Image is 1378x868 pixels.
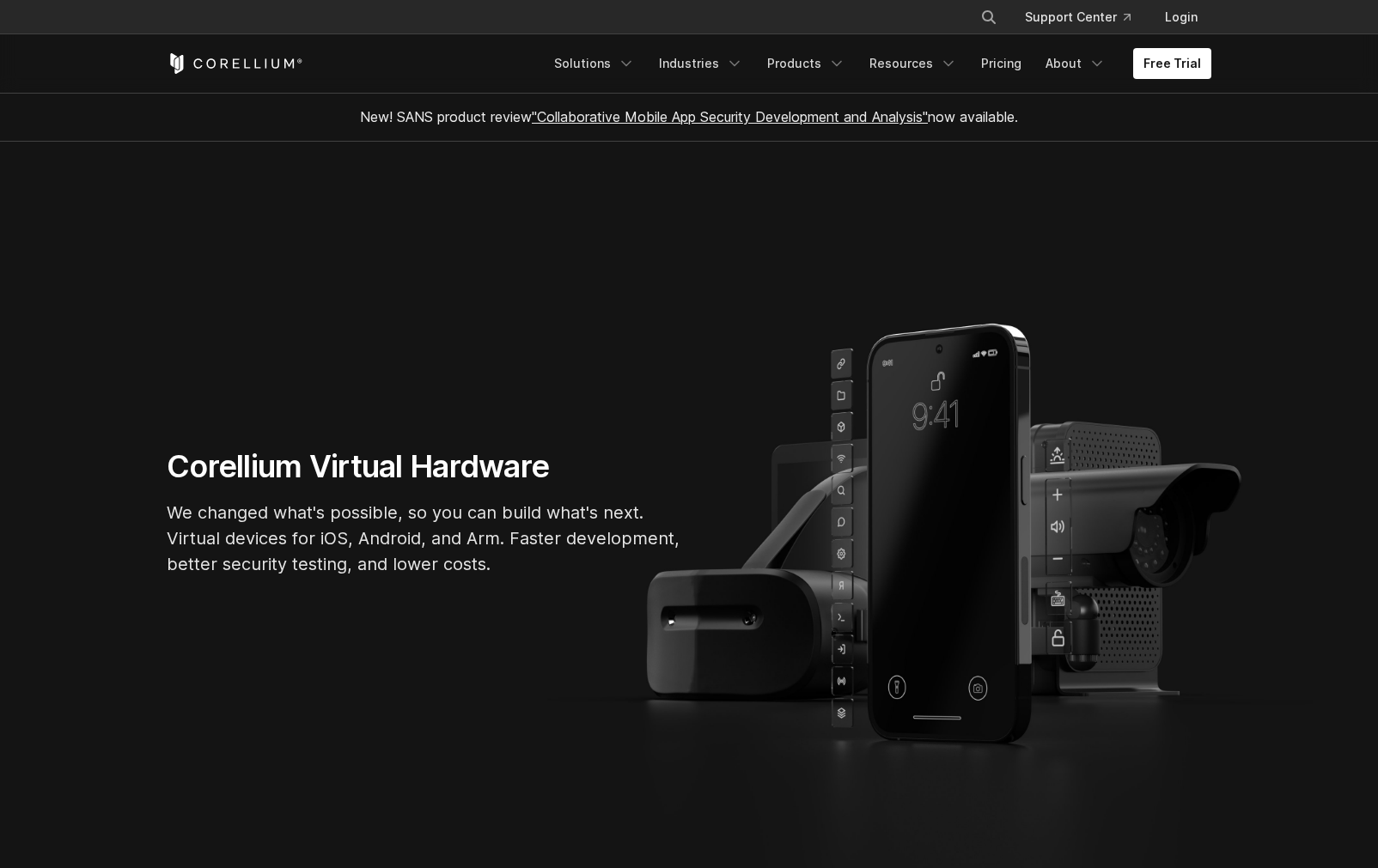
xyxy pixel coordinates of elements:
[544,48,1211,79] div: Navigation Menu
[167,500,682,577] p: We changed what's possible, so you can build what's next. Virtual devices for iOS, Android, and A...
[757,48,856,79] a: Products
[167,447,682,486] h1: Corellium Virtual Hardware
[532,108,928,125] a: "Collaborative Mobile App Security Development and Analysis"
[1133,48,1211,79] a: Free Trial
[649,48,753,79] a: Industries
[960,2,1211,33] div: Navigation Menu
[360,108,1018,125] span: New! SANS product review now available.
[544,48,645,79] a: Solutions
[1151,2,1211,33] a: Login
[167,53,303,74] a: Corellium Home
[859,48,967,79] a: Resources
[973,2,1004,33] button: Search
[971,48,1032,79] a: Pricing
[1035,48,1116,79] a: About
[1011,2,1144,33] a: Support Center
